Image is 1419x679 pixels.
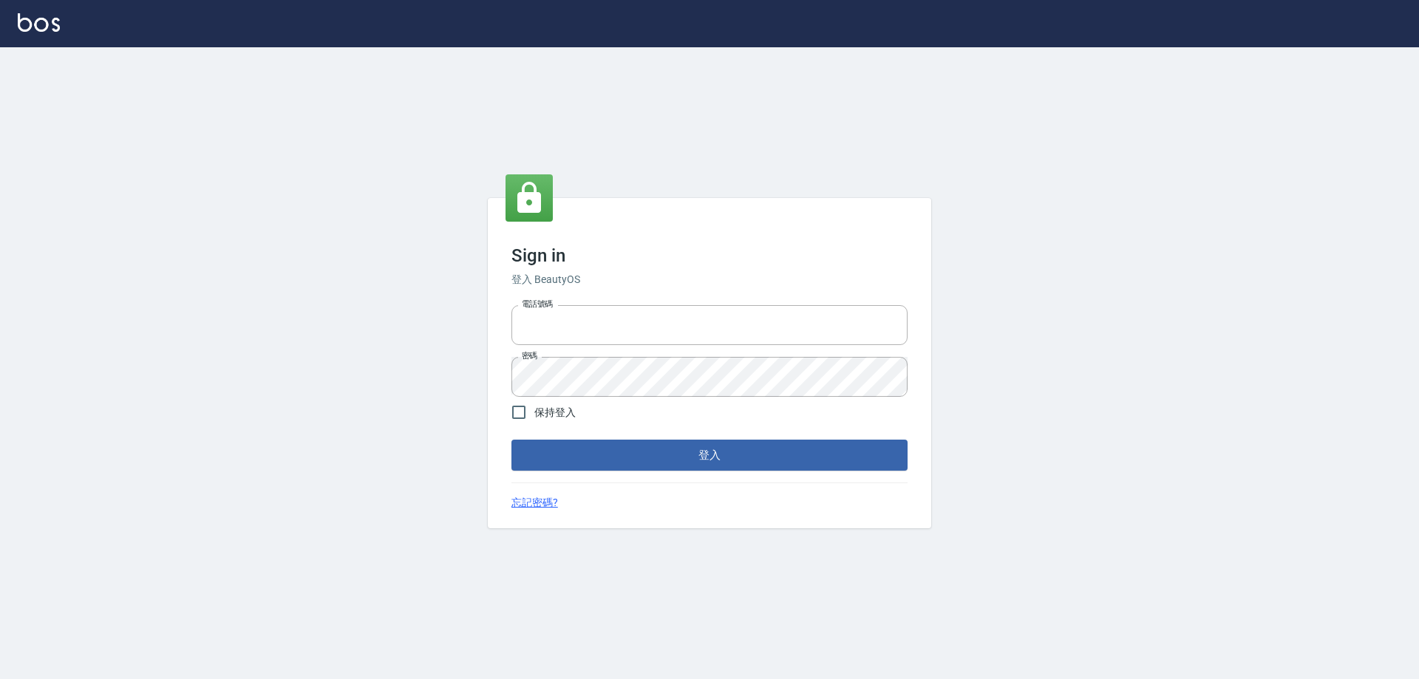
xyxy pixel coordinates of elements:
[511,495,558,511] a: 忘記密碼?
[534,405,576,420] span: 保持登入
[522,298,553,310] label: 電話號碼
[522,350,537,361] label: 密碼
[18,13,60,32] img: Logo
[511,440,908,471] button: 登入
[511,245,908,266] h3: Sign in
[511,272,908,287] h6: 登入 BeautyOS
